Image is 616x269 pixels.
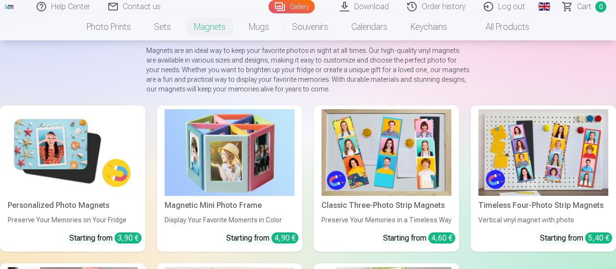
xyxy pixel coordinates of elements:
div: Classic Three-Photo Strip Magnets [318,200,455,211]
a: Magnetic Mini Photo FrameMagnetic Mini Photo FrameDisplay Your Favorite Moments in ColorStarting ... [157,105,302,252]
div: Starting from [540,232,612,244]
a: Mugs [237,13,281,40]
div: Personalized Photo Magnets [4,200,141,211]
p: Magnets are an ideal way to keep your favorite photos in sight at all times. Our high-quality vin... [146,46,470,94]
a: Classic Three-Photo Strip MagnetsClassic Three-Photo Strip MagnetsPreserve Your Memories in a Tim... [314,105,459,252]
img: Magnetic Mini Photo Frame [165,109,295,196]
div: Preserve Your Memories on Your Fridge [4,215,141,225]
a: Timeless Four-Photo Strip MagnetsTimeless Four-Photo Strip MagnetsVertical vinyl magnet with phot... [471,105,616,252]
span: Сart [577,1,591,13]
div: Display Your Favorite Moments in Color [161,215,298,225]
a: Magnets [182,13,237,40]
div: Magnetic Mini Photo Frame [161,200,298,211]
img: Classic Three-Photo Strip Magnets [321,109,451,196]
img: /fa1 [4,4,14,10]
span: 0 [595,1,606,13]
div: 4,90 € [271,232,298,243]
img: Personalized Photo Magnets [8,109,138,196]
a: All products [459,13,541,40]
a: Photo prints [75,13,142,40]
div: Starting from [69,232,141,244]
div: 5,40 € [585,232,612,243]
div: Starting from [383,232,455,244]
div: Vertical vinyl magnet with photo [475,215,612,225]
div: Timeless Four-Photo Strip Magnets [475,200,612,211]
div: 3,90 € [115,232,141,243]
img: Timeless Four-Photo Strip Magnets [478,109,608,196]
a: Souvenirs [281,13,340,40]
a: Calendars [340,13,399,40]
div: Starting from [226,232,298,244]
a: Keychains [399,13,459,40]
a: Sets [142,13,182,40]
div: Preserve Your Memories in a Timeless Way [318,215,455,225]
div: 4,60 € [428,232,455,243]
